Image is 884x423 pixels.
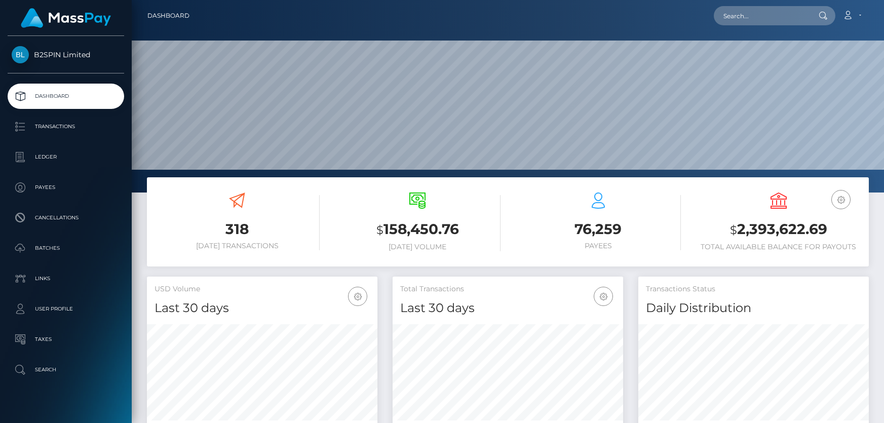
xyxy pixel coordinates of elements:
[12,89,120,104] p: Dashboard
[8,357,124,382] a: Search
[155,219,320,239] h3: 318
[730,223,737,237] small: $
[400,299,616,317] h4: Last 30 days
[696,219,861,240] h3: 2,393,622.69
[8,50,124,59] span: B2SPIN Limited
[8,327,124,352] a: Taxes
[8,175,124,200] a: Payees
[21,8,111,28] img: MassPay Logo
[376,223,383,237] small: $
[696,243,861,251] h6: Total Available Balance for Payouts
[155,284,370,294] h5: USD Volume
[8,236,124,261] a: Batches
[714,6,809,25] input: Search...
[646,299,861,317] h4: Daily Distribution
[516,219,681,239] h3: 76,259
[516,242,681,250] h6: Payees
[8,296,124,322] a: User Profile
[12,149,120,165] p: Ledger
[12,332,120,347] p: Taxes
[12,46,29,63] img: B2SPIN Limited
[12,180,120,195] p: Payees
[12,301,120,317] p: User Profile
[8,205,124,230] a: Cancellations
[8,84,124,109] a: Dashboard
[400,284,616,294] h5: Total Transactions
[8,114,124,139] a: Transactions
[155,242,320,250] h6: [DATE] Transactions
[335,219,500,240] h3: 158,450.76
[12,210,120,225] p: Cancellations
[147,5,189,26] a: Dashboard
[646,284,861,294] h5: Transactions Status
[335,243,500,251] h6: [DATE] Volume
[12,362,120,377] p: Search
[12,271,120,286] p: Links
[12,241,120,256] p: Batches
[8,266,124,291] a: Links
[8,144,124,170] a: Ledger
[12,119,120,134] p: Transactions
[155,299,370,317] h4: Last 30 days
